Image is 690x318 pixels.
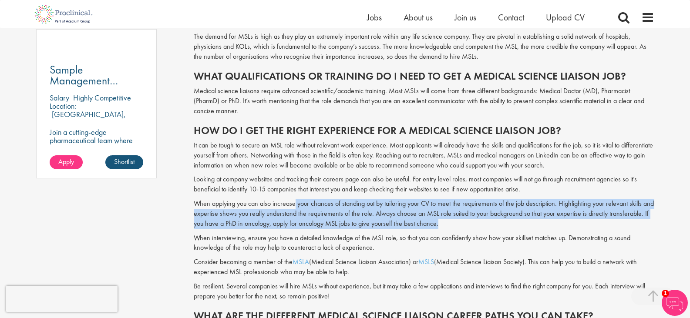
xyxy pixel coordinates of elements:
[50,101,76,111] span: Location:
[50,93,69,103] span: Salary
[498,12,524,23] a: Contact
[662,290,688,316] img: Chatbot
[194,86,654,116] p: Medical science liaisons require advanced scientific/academic training. Most MSLs will come from ...
[50,64,144,86] a: Sample Management Scientist
[194,281,654,301] p: Be resilient. Several companies will hire MSLs without experience, but it may take a few applicat...
[194,125,654,136] h2: How do I get the right experience for a medical science liaison job?
[50,128,144,169] p: Join a cutting-edge pharmaceutical team where your precision and passion for quality will help sh...
[194,141,654,171] p: It can be tough to secure an MSL role without relevant work experience. Most applicants will alre...
[194,199,654,229] p: When applying you can also increase your chances of standing out by tailoring your CV to meet the...
[194,32,654,62] p: The demand for MSLs is high as they play an extremely important role within any life science comp...
[404,12,433,23] a: About us
[546,12,585,23] a: Upload CV
[293,257,309,266] a: MSLA
[50,109,126,127] p: [GEOGRAPHIC_DATA], [GEOGRAPHIC_DATA]
[6,286,118,312] iframe: reCAPTCHA
[194,257,654,277] p: Consider becoming a member of the (Medical Science Liaison Association) or (Medical Science Liais...
[50,62,118,99] span: Sample Management Scientist
[73,93,131,103] p: Highly Competitive
[194,70,654,82] h2: What qualifications or training do I need to get a medical science liaison job?
[367,12,382,23] a: Jobs
[58,157,74,166] span: Apply
[194,233,654,253] p: When interviewing, ensure you have a detailed knowledge of the MSL role, so that you can confiden...
[50,155,83,169] a: Apply
[662,290,669,297] span: 1
[418,257,434,266] a: MSLS
[194,174,654,194] p: Looking at company websites and tracking their careers page can also be useful. For entry level r...
[105,155,143,169] a: Shortlist
[454,12,476,23] a: Join us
